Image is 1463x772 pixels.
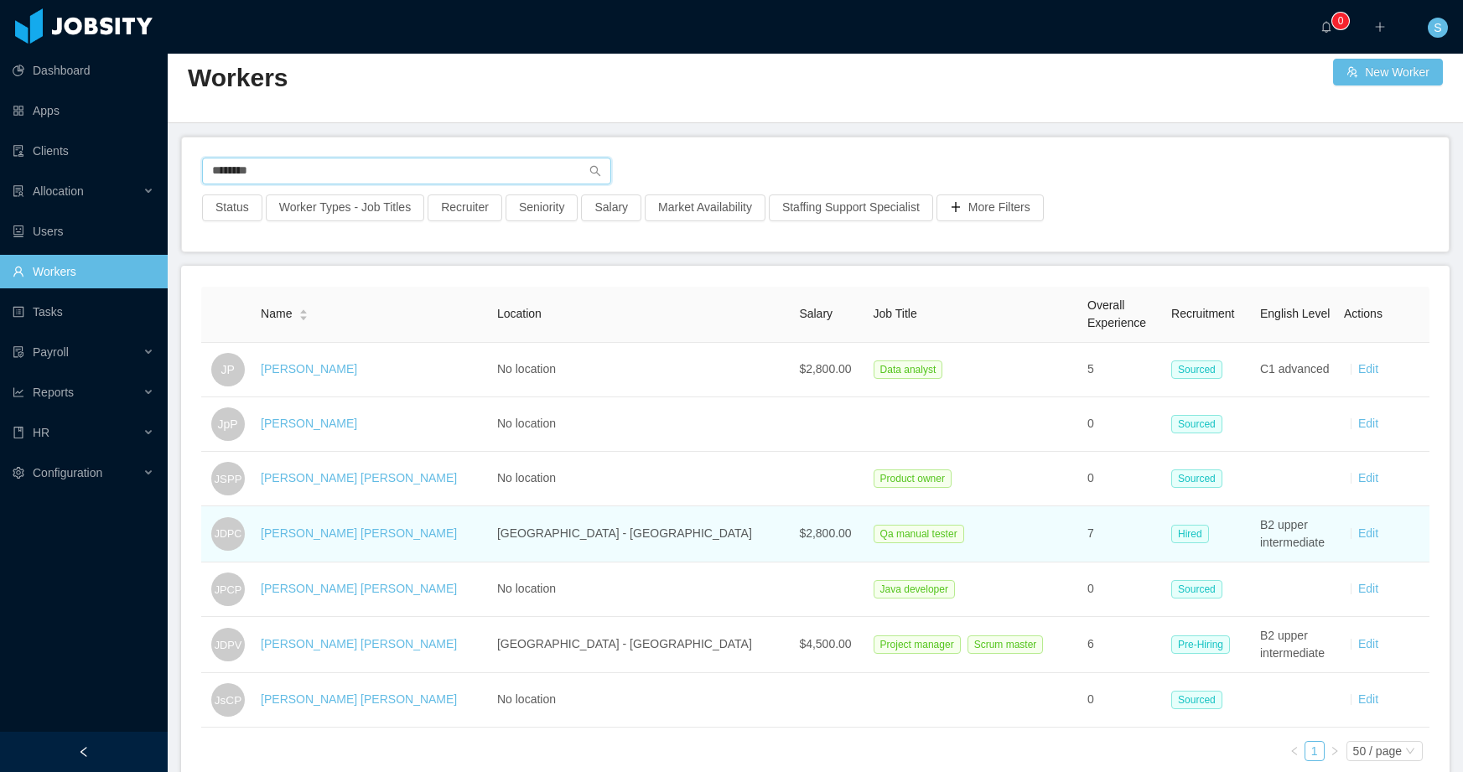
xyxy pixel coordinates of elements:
[799,637,851,650] span: $4,500.00
[490,506,792,562] td: [GEOGRAPHIC_DATA] - [GEOGRAPHIC_DATA]
[1171,525,1209,543] span: Hired
[1253,506,1337,562] td: B2 upper intermediate
[1171,637,1237,650] a: Pre-Hiring
[1358,471,1378,484] a: Edit
[1260,307,1330,320] span: English Level
[1171,469,1222,488] span: Sourced
[214,629,241,660] span: JDPV
[13,427,24,438] i: icon: book
[1305,742,1324,760] a: 1
[1330,746,1340,756] i: icon: right
[1171,580,1222,598] span: Sourced
[490,617,792,673] td: [GEOGRAPHIC_DATA] - [GEOGRAPHIC_DATA]
[214,683,241,716] span: JsCP
[1344,307,1383,320] span: Actions
[1171,471,1229,484] a: Sourced
[261,582,457,595] a: [PERSON_NAME] [PERSON_NAME]
[1305,741,1325,761] li: 1
[298,307,309,319] div: Sort
[506,194,578,221] button: Seniority
[1081,617,1165,673] td: 6
[202,194,262,221] button: Status
[13,94,154,127] a: icon: appstoreApps
[220,353,234,386] span: JP
[1081,397,1165,452] td: 0
[490,397,792,452] td: No location
[214,573,241,604] span: JPCP
[799,526,851,540] span: $2,800.00
[13,185,24,197] i: icon: solution
[1353,742,1402,760] div: 50 / page
[1320,21,1332,33] i: icon: bell
[1171,635,1230,654] span: Pre-Hiring
[936,194,1044,221] button: icon: plusMore Filters
[874,307,917,320] span: Job Title
[261,471,457,484] a: [PERSON_NAME] [PERSON_NAME]
[33,184,84,198] span: Allocation
[968,635,1044,654] span: Scrum master
[490,562,792,617] td: No location
[1081,343,1165,397] td: 5
[299,313,309,319] i: icon: caret-down
[1358,417,1378,430] a: Edit
[1374,21,1386,33] i: icon: plus
[1081,562,1165,617] td: 0
[261,692,457,706] a: [PERSON_NAME] [PERSON_NAME]
[261,305,292,323] span: Name
[1284,741,1305,761] li: Previous Page
[490,452,792,506] td: No location
[1253,343,1337,397] td: C1 advanced
[1289,746,1300,756] i: icon: left
[188,61,816,96] h2: Workers
[33,466,102,479] span: Configuration
[1358,362,1378,376] a: Edit
[1358,526,1378,540] a: Edit
[490,673,792,728] td: No location
[1358,637,1378,650] a: Edit
[874,360,943,379] span: Data analyst
[33,345,69,359] span: Payroll
[1171,417,1229,430] a: Sourced
[13,134,154,168] a: icon: auditClients
[1253,617,1337,673] td: B2 upper intermediate
[13,346,24,358] i: icon: file-protect
[261,417,357,430] a: [PERSON_NAME]
[13,255,154,288] a: icon: userWorkers
[13,295,154,329] a: icon: profileTasks
[645,194,765,221] button: Market Availability
[1081,506,1165,562] td: 7
[799,307,833,320] span: Salary
[33,426,49,439] span: HR
[261,362,357,376] a: [PERSON_NAME]
[1333,59,1443,85] a: icon: usergroup-addNew Worker
[1434,18,1441,38] span: S
[874,525,964,543] span: Qa manual tester
[581,194,641,221] button: Salary
[1087,298,1146,329] span: Overall Experience
[13,54,154,87] a: icon: pie-chartDashboard
[299,308,309,313] i: icon: caret-up
[13,215,154,248] a: icon: robotUsers
[874,580,955,598] span: Java developer
[1358,582,1378,595] a: Edit
[1405,746,1415,758] i: icon: down
[261,526,457,540] a: [PERSON_NAME] [PERSON_NAME]
[1171,691,1222,709] span: Sourced
[214,519,241,549] span: JDPC
[1171,415,1222,433] span: Sourced
[214,463,241,495] span: JSPP
[874,469,952,488] span: Product owner
[217,407,237,441] span: JpP
[1171,526,1216,540] a: Hired
[33,386,74,399] span: Reports
[874,635,961,654] span: Project manager
[1081,452,1165,506] td: 0
[13,386,24,398] i: icon: line-chart
[1325,741,1345,761] li: Next Page
[589,165,601,177] i: icon: search
[769,194,933,221] button: Staffing Support Specialist
[428,194,502,221] button: Recruiter
[266,194,424,221] button: Worker Types - Job Titles
[799,362,851,376] span: $2,800.00
[497,307,542,320] span: Location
